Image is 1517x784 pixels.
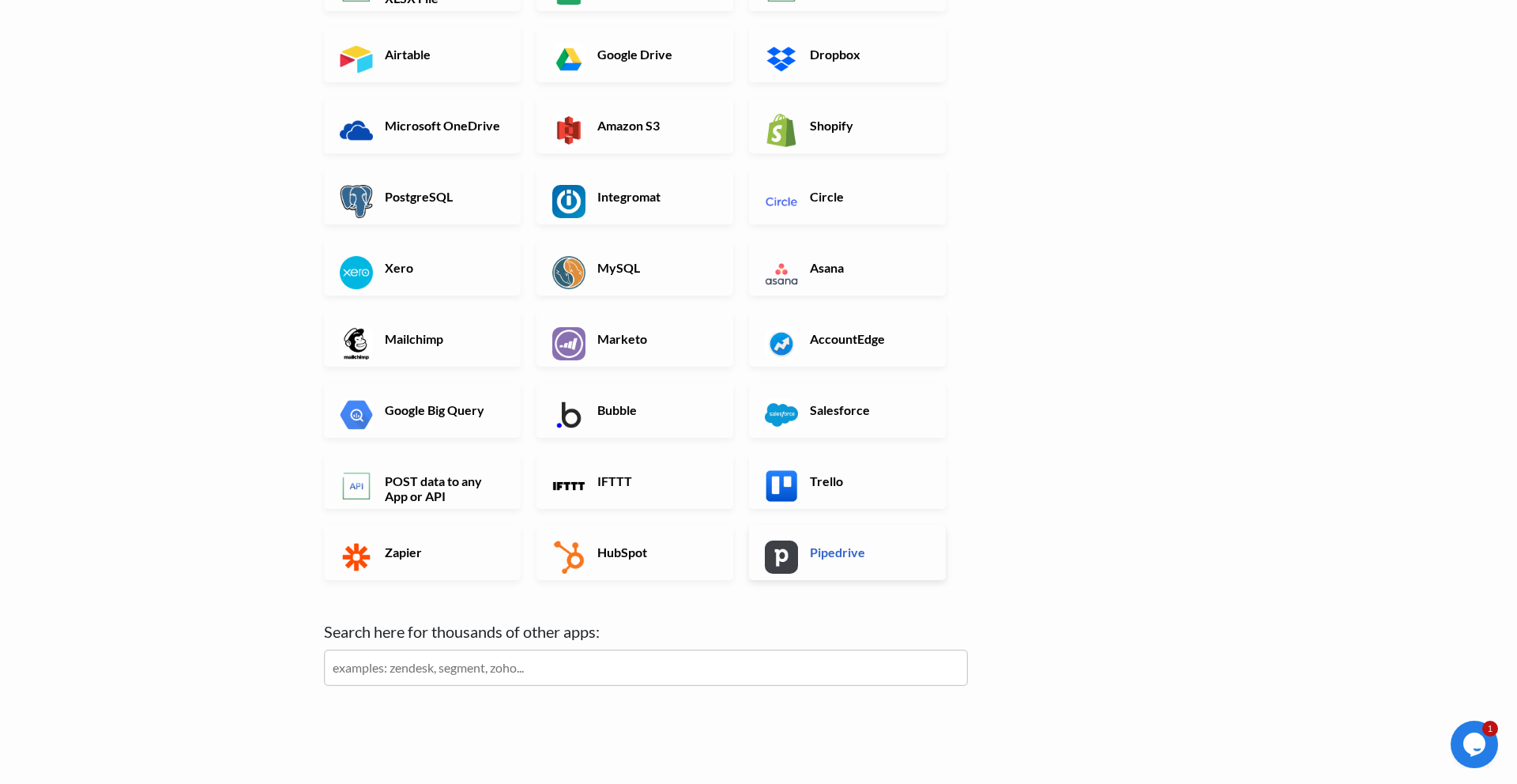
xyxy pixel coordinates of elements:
img: Integromat App & API [552,185,585,218]
a: Bubble [536,383,733,438]
h6: HubSpot [593,545,717,560]
a: Pipedrive [749,525,946,580]
h6: Trello [806,473,930,488]
h6: Airtable [381,47,505,62]
img: Trello App & API [765,469,798,503]
img: Shopify App & API [765,114,798,147]
h6: Salesforce [806,402,930,417]
label: Search here for thousands of other apps: [324,620,968,643]
h6: Amazon S3 [593,118,717,133]
h6: Google Drive [593,47,717,62]
img: Dropbox App & API [765,43,798,76]
a: Google Big Query [324,383,521,438]
a: Amazon S3 [536,98,733,153]
img: Amazon S3 App & API [552,114,585,147]
img: Mailchimp App & API [340,327,373,360]
input: examples: zendesk, segment, zoho... [324,650,968,686]
img: Asana App & API [765,256,798,289]
img: POST data to any App or API App & API [340,469,373,503]
a: HubSpot [536,525,733,580]
img: Marketo App & API [552,327,585,360]
img: MySQL App & API [552,256,585,289]
a: Google Drive [536,27,733,82]
a: Shopify [749,98,946,153]
a: Trello [749,454,946,509]
h6: Bubble [593,402,717,417]
h6: Shopify [806,118,930,133]
a: Zapier [324,525,521,580]
a: Integromat [536,169,733,224]
h6: MySQL [593,260,717,275]
a: Airtable [324,27,521,82]
h6: IFTTT [593,473,717,488]
h6: Integromat [593,189,717,204]
a: Marketo [536,311,733,367]
img: Circle App & API [765,185,798,218]
a: POST data to any App or API [324,454,521,509]
h6: Marketo [593,331,717,346]
img: Salesforce App & API [765,398,798,432]
h6: Asana [806,260,930,275]
h6: Zapier [381,545,505,560]
h6: PostgreSQL [381,189,505,204]
a: IFTTT [536,454,733,509]
img: Airtable App & API [340,43,373,76]
a: Circle [749,169,946,224]
img: Xero App & API [340,256,373,289]
h6: POST data to any App or API [381,473,505,503]
img: Bubble App & API [552,398,585,432]
a: Mailchimp [324,311,521,367]
h6: Xero [381,260,505,275]
a: MySQL [536,240,733,296]
h6: Circle [806,189,930,204]
img: Pipedrive App & API [765,541,798,574]
iframe: chat widget [1451,721,1501,768]
h6: Mailchimp [381,331,505,346]
h6: Microsoft OneDrive [381,118,505,133]
img: AccountEdge App & API [765,327,798,360]
h6: Dropbox [806,47,930,62]
img: IFTTT App & API [552,469,585,503]
img: Google Big Query App & API [340,398,373,432]
a: PostgreSQL [324,169,521,224]
h6: AccountEdge [806,331,930,346]
img: Google Drive App & API [552,43,585,76]
h6: Pipedrive [806,545,930,560]
a: Asana [749,240,946,296]
img: HubSpot App & API [552,541,585,574]
a: Microsoft OneDrive [324,98,521,153]
a: Dropbox [749,27,946,82]
img: Zapier App & API [340,541,373,574]
img: PostgreSQL App & API [340,185,373,218]
img: Microsoft OneDrive App & API [340,114,373,147]
h6: Google Big Query [381,402,505,417]
a: Salesforce [749,383,946,438]
a: Xero [324,240,521,296]
a: AccountEdge [749,311,946,367]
